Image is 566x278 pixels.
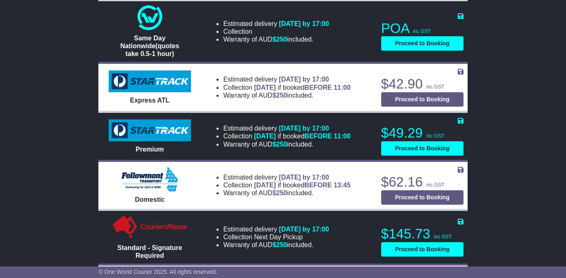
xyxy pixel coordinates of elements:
span: [DATE] [254,182,276,189]
li: Warranty of AUD included. [223,189,350,197]
li: Warranty of AUD included. [223,241,329,249]
li: Collection [223,233,329,241]
span: inc GST [413,28,431,34]
span: [DATE] by 17:00 [279,174,329,181]
span: $ [273,241,287,248]
span: 250 [276,241,287,248]
span: [DATE] [254,133,276,140]
p: $145.73 [381,226,464,242]
span: [DATE] by 17:00 [279,226,329,233]
span: Standard - Signature Required [117,244,182,259]
li: Warranty of AUD included. [223,35,329,43]
img: StarTrack: Premium [109,119,191,142]
span: [DATE] by 17:00 [279,76,329,83]
p: $49.29 [381,125,464,141]
span: inc GST [426,133,444,139]
img: Couriers Please: Standard - Signature Required [111,215,189,240]
p: $62.16 [381,174,464,190]
span: 250 [276,189,287,196]
span: Same Day Nationwide(quotes take 0.5-1 hour) [120,35,179,57]
span: BEFORE [305,84,332,91]
span: [DATE] [254,84,276,91]
li: Estimated delivery [223,124,350,132]
span: 13:45 [334,182,351,189]
li: Collection [223,132,350,140]
span: 250 [276,92,287,99]
li: Estimated delivery [223,225,329,233]
li: Warranty of AUD included. [223,140,350,148]
span: © One World Courier 2025. All rights reserved. [98,269,217,275]
span: inc GST [434,234,452,240]
span: 250 [276,141,287,148]
button: Proceed to Booking [381,141,464,156]
button: Proceed to Booking [381,92,464,107]
span: BEFORE [305,182,332,189]
button: Proceed to Booking [381,242,464,257]
span: $ [273,141,287,148]
span: $ [273,36,287,43]
span: 11:00 [334,133,351,140]
li: Warranty of AUD included. [223,91,350,99]
span: if booked [254,84,350,91]
li: Collection [223,181,350,189]
img: One World Courier: Same Day Nationwide(quotes take 0.5-1 hour) [137,5,162,30]
span: $ [273,92,287,99]
img: StarTrack: Express ATL [109,70,191,93]
button: Proceed to Booking [381,190,464,205]
span: BEFORE [305,133,332,140]
li: Estimated delivery [223,75,350,83]
span: Domestic [135,196,165,203]
p: POA [381,20,464,37]
p: $42.90 [381,76,464,92]
span: 11:00 [334,84,351,91]
span: if booked [254,133,350,140]
button: Proceed to Booking [381,36,464,51]
li: Collection [223,84,350,91]
span: Next Day Pickup [254,234,303,241]
span: if booked [254,182,350,189]
span: inc GST [426,84,444,90]
li: Estimated delivery [223,173,350,181]
span: Express ATL [130,97,170,104]
span: Premium [136,146,164,153]
span: 250 [276,36,287,43]
span: [DATE] by 17:00 [279,20,329,27]
span: inc GST [426,182,444,188]
li: Collection [223,28,329,35]
span: $ [273,189,287,196]
li: Estimated delivery [223,20,329,28]
span: [DATE] by 17:00 [279,125,329,132]
img: Followmont Transport: Domestic [121,167,178,192]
